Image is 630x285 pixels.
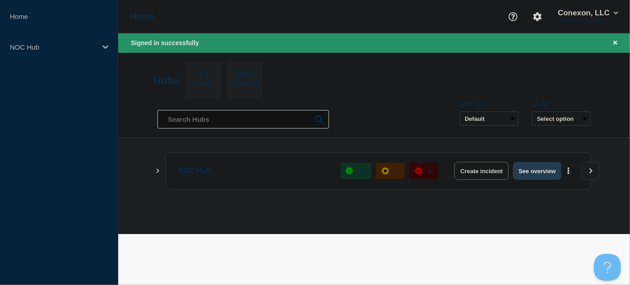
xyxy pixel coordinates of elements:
[563,163,574,179] button: More actions
[532,111,591,126] button: Select option
[232,70,258,82] p: 52/52
[178,162,330,180] p: NOC Hub
[382,167,389,175] div: affected
[357,168,366,175] p: 752
[504,7,523,26] button: Support
[528,7,547,26] button: Account settings
[157,110,329,129] input: Search Hubs
[460,101,519,108] div: Sort by:
[153,74,180,87] h2: Hubs
[454,162,509,180] button: Create incident
[581,162,599,180] button: View
[10,43,97,51] p: NOC Hub
[195,70,213,82] p: 1/1
[610,38,621,48] button: Close banner
[131,39,199,46] span: Signed in successfully
[156,168,160,175] button: Show Connected Hubs
[556,18,620,24] p: [PERSON_NAME]
[594,254,621,281] iframe: Help Scout Beacon - Open
[231,82,259,91] p: Connected
[346,167,353,175] div: up
[130,11,155,22] h1: Home
[460,111,519,126] select: Sort by
[556,9,620,18] button: Conexon, LLC
[428,168,431,175] p: 1
[513,162,561,180] button: See overview
[395,168,398,175] p: 0
[532,101,591,108] div: Show:
[415,167,422,175] div: down
[193,82,214,91] p: Primary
